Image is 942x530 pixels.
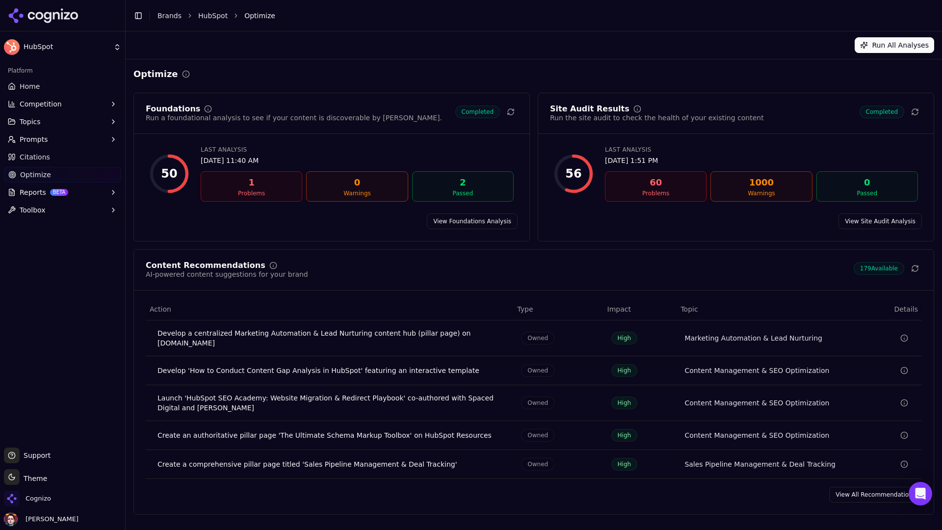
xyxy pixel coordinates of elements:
[4,39,20,55] img: HubSpot
[146,269,308,279] div: AI-powered content suggestions for your brand
[244,11,275,21] span: Optimize
[513,298,603,320] th: Type
[609,189,702,197] div: Problems
[565,166,581,182] div: 56
[607,304,631,314] span: Impact
[157,393,505,413] div: Launch 'HubSpot SEO Academy: Website Migration & Redirect Playbook' co-authored with Spaced Digit...
[821,176,914,189] div: 0
[821,189,914,197] div: Passed
[205,176,298,189] div: 1
[854,262,904,275] span: 179 Available
[417,176,509,189] div: 2
[205,189,298,197] div: Problems
[311,176,403,189] div: 0
[4,202,121,218] button: Toolbox
[455,106,500,118] span: Completed
[4,512,18,526] img: Deniz Ozcan
[855,37,934,53] button: Run All Analyses
[605,146,918,154] div: Last Analysis
[20,170,51,180] span: Optimize
[829,487,922,503] a: View All Recommendations
[4,79,121,94] a: Home
[22,515,78,524] span: [PERSON_NAME]
[50,189,68,196] span: BETA
[521,458,554,471] span: Owned
[861,304,918,314] span: Details
[20,450,51,460] span: Support
[4,132,121,147] button: Prompts
[201,146,514,154] div: Last Analysis
[20,205,46,215] span: Toolbox
[20,187,46,197] span: Reports
[161,166,177,182] div: 50
[157,459,505,469] div: Create a comprehensive pillar page titled 'Sales Pipeline Management & Deal Tracking'
[857,298,922,320] th: Details
[838,213,922,229] a: View Site Audit Analysis
[4,185,121,200] button: ReportsBETA
[680,304,698,314] span: Topic
[4,491,51,506] button: Open organization switcher
[605,156,918,165] div: [DATE] 1:51 PM
[20,117,41,127] span: Topics
[517,304,533,314] span: Type
[157,430,505,440] div: Create an authoritative pillar page 'The Ultimate Schema Markup Toolbox' on HubSpot Resources
[521,397,554,409] span: Owned
[157,328,505,348] div: Develop a centralized Marketing Automation & Lead Nurturing content hub (pillar page) on [DOMAIN_...
[860,106,904,118] span: Completed
[146,298,513,320] th: Action
[157,11,915,21] nav: breadcrumb
[20,152,50,162] span: Citations
[4,63,121,79] div: Platform
[157,366,505,375] div: Develop 'How to Conduct Content Gap Analysis in HubSpot' featuring an interactive template
[4,512,78,526] button: Open user button
[157,12,182,20] a: Brands
[146,262,265,269] div: Content Recommendations
[550,105,629,113] div: Site Audit Results
[611,332,638,344] span: High
[611,429,638,442] span: High
[550,113,764,123] div: Run the site audit to check the health of your existing content
[198,11,228,21] a: HubSpot
[150,304,171,314] span: Action
[715,176,808,189] div: 1000
[521,364,554,377] span: Owned
[684,430,829,440] a: Content Management & SEO Optimization
[611,458,638,471] span: High
[146,105,200,113] div: Foundations
[24,43,109,52] span: HubSpot
[26,494,51,503] span: Cognizo
[4,167,121,183] a: Optimize
[684,366,829,375] a: Content Management & SEO Optimization
[146,113,442,123] div: Run a foundational analysis to see if your content is discoverable by [PERSON_NAME].
[133,67,178,81] h2: Optimize
[684,398,829,408] a: Content Management & SEO Optimization
[20,475,47,482] span: Theme
[684,333,822,343] a: Marketing Automation & Lead Nurturing
[201,156,514,165] div: [DATE] 11:40 AM
[20,134,48,144] span: Prompts
[427,213,518,229] a: View Foundations Analysis
[684,459,836,469] a: Sales Pipeline Management & Deal Tracking
[521,429,554,442] span: Owned
[611,364,638,377] span: High
[146,298,922,479] div: Data table
[20,99,62,109] span: Competition
[909,482,932,505] div: Open Intercom Messenger
[609,176,702,189] div: 60
[4,96,121,112] button: Competition
[603,298,677,320] th: Impact
[20,81,40,91] span: Home
[417,189,509,197] div: Passed
[521,332,554,344] span: Owned
[4,114,121,130] button: Topics
[4,491,20,506] img: Cognizo
[4,149,121,165] a: Citations
[311,189,403,197] div: Warnings
[715,189,808,197] div: Warnings
[677,298,856,320] th: Topic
